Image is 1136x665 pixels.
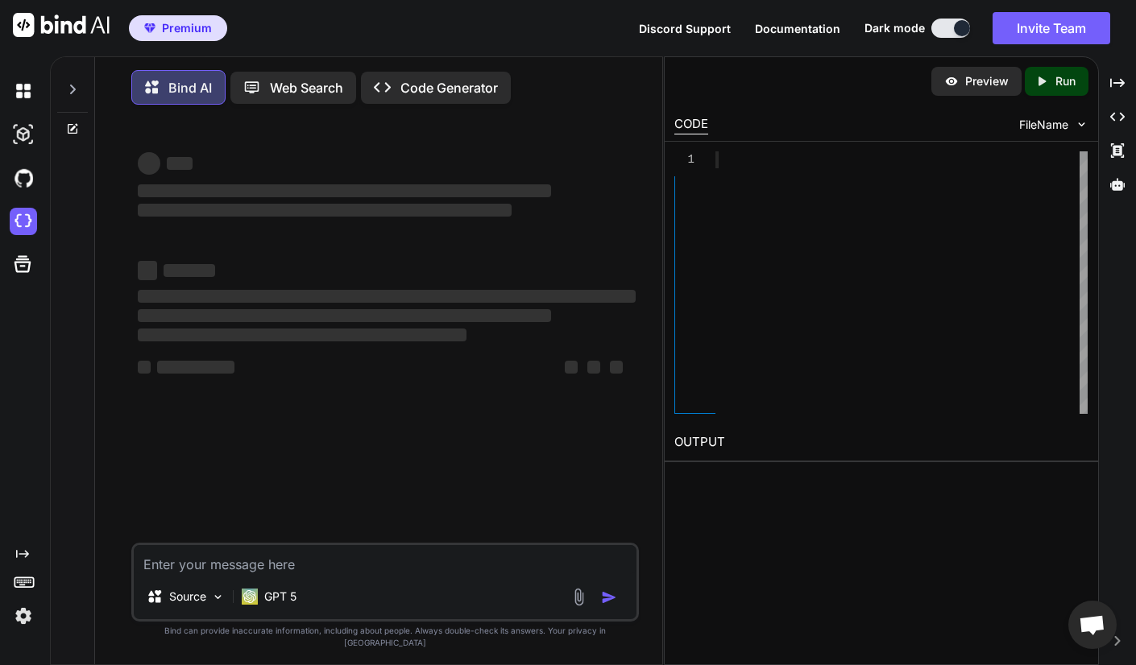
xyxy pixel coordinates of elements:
[242,589,258,605] img: GPT 5
[755,20,840,37] button: Documentation
[1019,117,1068,133] span: FileName
[10,77,37,105] img: darkChat
[164,264,215,277] span: ‌
[639,20,731,37] button: Discord Support
[169,589,206,605] p: Source
[1075,118,1088,131] img: chevron down
[138,309,551,322] span: ‌
[138,361,151,374] span: ‌
[162,20,212,36] span: Premium
[10,121,37,148] img: darkAi-studio
[864,20,925,36] span: Dark mode
[10,602,37,630] img: settings
[610,361,623,374] span: ‌
[129,15,227,41] button: premiumPremium
[138,152,160,175] span: ‌
[138,261,157,280] span: ‌
[13,13,110,37] img: Bind AI
[264,589,296,605] p: GPT 5
[10,164,37,192] img: githubDark
[993,12,1110,44] button: Invite Team
[639,22,731,35] span: Discord Support
[965,73,1009,89] p: Preview
[944,74,959,89] img: preview
[168,78,212,97] p: Bind AI
[674,115,708,134] div: CODE
[1055,73,1076,89] p: Run
[157,361,234,374] span: ‌
[211,590,225,604] img: Pick Models
[138,290,636,303] span: ‌
[400,78,498,97] p: Code Generator
[10,208,37,235] img: cloudideIcon
[755,22,840,35] span: Documentation
[138,328,466,341] span: ‌
[565,361,578,374] span: ‌
[674,151,694,168] div: 1
[167,157,193,170] span: ‌
[601,589,617,605] img: icon
[665,423,1097,461] h2: OUTPUT
[1068,601,1117,649] div: 打開聊天
[138,184,551,197] span: ‌
[144,23,155,33] img: premium
[131,625,640,649] p: Bind can provide inaccurate information, including about people. Always double-check its answers....
[270,78,343,97] p: Web Search
[587,361,600,374] span: ‌
[138,204,512,217] span: ‌
[570,588,588,606] img: attachment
